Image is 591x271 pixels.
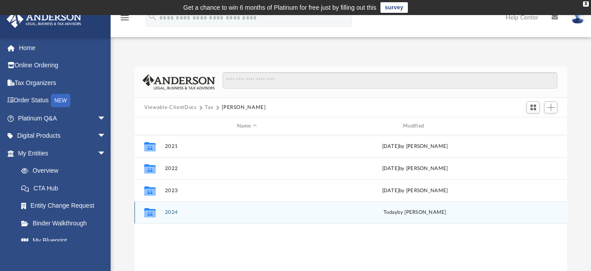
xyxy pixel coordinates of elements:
button: 2023 [165,188,329,194]
a: Order StatusNEW [6,92,119,110]
button: Viewable-ClientDocs [144,104,196,112]
div: [DATE] by [PERSON_NAME] [333,187,497,195]
a: My Blueprint [12,232,115,250]
div: Name [165,122,329,130]
div: [DATE] by [PERSON_NAME] [333,165,497,173]
span: arrow_drop_down [97,127,115,145]
a: Digital Productsarrow_drop_down [6,127,119,145]
button: Tax [205,104,214,112]
button: 2022 [165,166,329,171]
input: Search files and folders [223,72,557,89]
span: today [384,210,397,215]
a: Entity Change Request [12,197,119,215]
a: CTA Hub [12,179,119,197]
div: NEW [51,94,70,107]
a: Home [6,39,119,57]
i: search [148,12,157,22]
button: Add [544,101,557,114]
a: Tax Organizers [6,74,119,92]
button: Switch to Grid View [526,101,540,114]
button: 2024 [165,209,329,215]
button: 2021 [165,143,329,149]
a: Online Ordering [6,57,119,74]
div: Modified [333,122,497,130]
div: id [501,122,563,130]
a: Platinum Q&Aarrow_drop_down [6,109,119,127]
button: [PERSON_NAME] [222,104,265,112]
div: [DATE] by [PERSON_NAME] [333,143,497,151]
a: survey [380,2,408,13]
img: User Pic [571,11,584,24]
span: arrow_drop_down [97,109,115,128]
a: Binder Walkthrough [12,214,119,232]
a: Overview [12,162,119,180]
div: Get a chance to win 6 months of Platinum for free just by filling out this [183,2,376,13]
span: arrow_drop_down [97,144,115,163]
i: menu [119,12,130,23]
a: My Entitiesarrow_drop_down [6,144,119,162]
div: by [PERSON_NAME] [333,209,497,217]
img: Anderson Advisors Platinum Portal [4,11,84,28]
div: id [138,122,161,130]
a: menu [119,17,130,23]
div: close [583,1,589,7]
